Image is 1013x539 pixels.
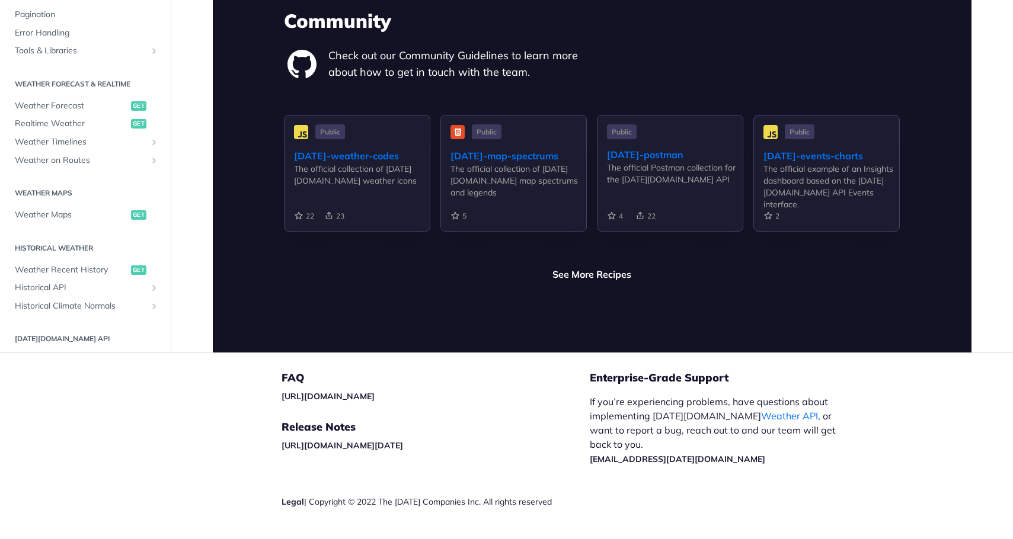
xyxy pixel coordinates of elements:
a: Public [DATE]-postman The official Postman collection for the [DATE][DOMAIN_NAME] API [597,115,743,251]
h2: Historical Weather [9,242,162,253]
h5: Release Notes [282,420,590,434]
span: Error Handling [15,27,159,39]
div: [DATE]-weather-codes [294,149,430,163]
h2: Weather Forecast & realtime [9,79,162,89]
span: get [131,119,146,129]
h2: Weather Maps [9,188,162,198]
div: The official collection of [DATE][DOMAIN_NAME] map spectrums and legends [450,163,586,198]
span: Weather Recent History [15,264,128,275]
a: [URL][DOMAIN_NAME] [282,391,375,402]
a: Weather Forecastget [9,97,162,115]
p: Check out our Community Guidelines to learn more about how to get in touch with the team. [328,47,592,81]
span: get [131,101,146,111]
h5: FAQ [282,371,590,385]
div: | Copyright © 2022 The [DATE] Companies Inc. All rights reserved [282,496,590,508]
a: Historical APIShow subpages for Historical API [9,279,162,297]
a: Weather API [761,410,818,422]
button: Show subpages for Historical Climate Normals [149,301,159,311]
a: [EMAIL_ADDRESS][DATE][DOMAIN_NAME] [590,454,765,464]
div: The official example of an Insights dashboard based on the [DATE][DOMAIN_NAME] API Events interface. [763,163,899,210]
span: Public [315,124,345,139]
h2: [DATE][DOMAIN_NAME] API [9,333,162,344]
a: Weather Mapsget [9,206,162,224]
a: Tools & LibrariesShow subpages for Tools & Libraries [9,42,162,60]
div: [DATE]-postman [607,147,743,162]
button: Show subpages for Historical API [149,283,159,293]
a: Public [DATE]-weather-codes The official collection of [DATE][DOMAIN_NAME] weather icons [284,115,430,251]
a: Weather on RoutesShow subpages for Weather on Routes [9,151,162,169]
div: The official Postman collection for the [DATE][DOMAIN_NAME] API [607,162,743,185]
div: The official collection of [DATE][DOMAIN_NAME] weather icons [294,163,430,187]
a: Historical Climate NormalsShow subpages for Historical Climate Normals [9,297,162,315]
span: Public [785,124,814,139]
span: Pagination [15,9,159,21]
a: Realtime Weatherget [9,115,162,133]
div: [DATE]-map-spectrums [450,149,586,163]
span: Public [472,124,501,139]
span: get [131,265,146,274]
h5: Enterprise-Grade Support [590,371,867,385]
a: Public [DATE]-events-charts The official example of an Insights dashboard based on the [DATE][DOM... [753,115,900,251]
a: Weather TimelinesShow subpages for Weather Timelines [9,133,162,151]
button: Show subpages for Tools & Libraries [149,46,159,56]
span: Tools & Libraries [15,45,146,57]
a: Error Handling [9,24,162,42]
p: If you’re experiencing problems, have questions about implementing [DATE][DOMAIN_NAME] , or want ... [590,394,848,466]
span: Historical Climate Normals [15,300,146,312]
a: Public [DATE]-map-spectrums The official collection of [DATE][DOMAIN_NAME] map spectrums and legends [440,115,587,251]
div: [DATE]-events-charts [763,149,899,163]
a: [URL][DOMAIN_NAME][DATE] [282,440,403,451]
span: Weather on Routes [15,154,146,166]
button: Show subpages for Weather on Routes [149,155,159,165]
a: Weather Recent Historyget [9,261,162,278]
a: Pagination [9,6,162,24]
span: Weather Forecast [15,100,128,112]
a: Legal [282,496,304,507]
span: Historical API [15,282,146,294]
span: Public [607,124,637,139]
a: Locations APIShow subpages for Locations API [9,352,162,370]
span: Weather Maps [15,209,128,221]
h3: Community [284,8,900,34]
a: See More Recipes [552,267,631,281]
span: Weather Timelines [15,136,146,148]
span: get [131,210,146,220]
button: Show subpages for Weather Timelines [149,137,159,147]
span: Realtime Weather [15,118,128,130]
